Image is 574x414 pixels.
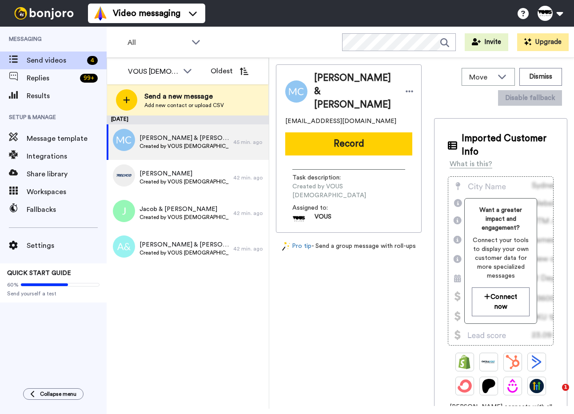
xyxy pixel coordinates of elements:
span: Imported Customer Info [462,132,554,159]
span: Created by VOUS [DEMOGRAPHIC_DATA] [140,143,229,150]
span: QUICK START GUIDE [7,270,71,276]
span: All [128,37,187,48]
span: Integrations [27,151,107,162]
img: bj-logo-header-white.svg [11,7,77,20]
a: Pro tip [282,242,311,251]
span: Fallbacks [27,204,107,215]
img: Ontraport [482,355,496,369]
div: [DATE] [107,115,269,124]
span: Jacob & [PERSON_NAME] [140,205,229,214]
div: 45 min. ago [233,139,264,146]
span: VOUS [315,212,331,226]
span: 1 [562,384,569,391]
button: Collapse menu [23,388,84,400]
div: 99 + [80,74,98,83]
img: GoHighLevel [530,379,544,393]
img: ActiveCampaign [530,355,544,369]
img: magic-wand.svg [282,242,290,251]
span: Move [469,72,493,83]
span: Connect your tools to display your own customer data for more specialized messages [472,236,529,280]
iframe: Intercom live chat [544,384,565,405]
button: Record [285,132,412,155]
span: [EMAIL_ADDRESS][DOMAIN_NAME] [285,117,396,126]
span: Results [27,91,107,101]
button: Dismiss [519,68,562,86]
button: Invite [465,33,508,51]
span: Add new contact or upload CSV [144,102,224,109]
img: Shopify [458,355,472,369]
span: Created by VOUS [DEMOGRAPHIC_DATA] [292,182,405,200]
img: 47366fdd-6b2a-429d-91af-19a1b91b923d-1571175653.jpg [292,212,306,226]
span: Created by VOUS [DEMOGRAPHIC_DATA] [140,178,229,185]
button: Upgrade [517,33,569,51]
img: a&.png [113,235,135,258]
span: Task description : [292,173,355,182]
span: Assigned to: [292,203,355,212]
img: vm-color.svg [93,6,108,20]
div: - Send a group message with roll-ups [276,242,422,251]
span: Message template [27,133,107,144]
span: Share library [27,169,107,179]
img: Drip [506,379,520,393]
img: mc.png [113,129,135,151]
span: Collapse menu [40,390,76,398]
img: b9616b90-71cb-44ec-ac7d-45b9966afc99.png [113,164,135,187]
div: 42 min. ago [233,210,264,217]
span: Settings [27,240,107,251]
span: Video messaging [113,7,180,20]
span: Workspaces [27,187,107,197]
span: Want a greater impact and engagement? [472,206,529,232]
span: Send yourself a test [7,290,100,297]
span: Send videos [27,55,84,66]
img: Hubspot [506,355,520,369]
div: 42 min. ago [233,174,264,181]
span: [PERSON_NAME] & [PERSON_NAME] [140,240,229,249]
span: [PERSON_NAME] & [PERSON_NAME] [314,72,397,111]
img: Patreon [482,379,496,393]
button: Oldest [204,62,255,80]
span: Created by VOUS [DEMOGRAPHIC_DATA] [140,214,229,221]
span: 60% [7,281,19,288]
button: Connect now [472,287,529,316]
div: VOUS [DEMOGRAPHIC_DATA] [128,66,179,77]
img: j.png [113,200,135,222]
div: What is this? [450,159,492,169]
span: Send a new message [144,91,224,102]
img: Image of Michael & Angelika Ciullo [285,80,307,103]
span: Replies [27,73,76,84]
span: [PERSON_NAME] [140,169,229,178]
div: 4 [87,56,98,65]
button: Disable fallback [498,90,562,106]
img: ConvertKit [458,379,472,393]
span: [PERSON_NAME] & [PERSON_NAME] [140,134,229,143]
div: 42 min. ago [233,245,264,252]
span: Created by VOUS [DEMOGRAPHIC_DATA] [140,249,229,256]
